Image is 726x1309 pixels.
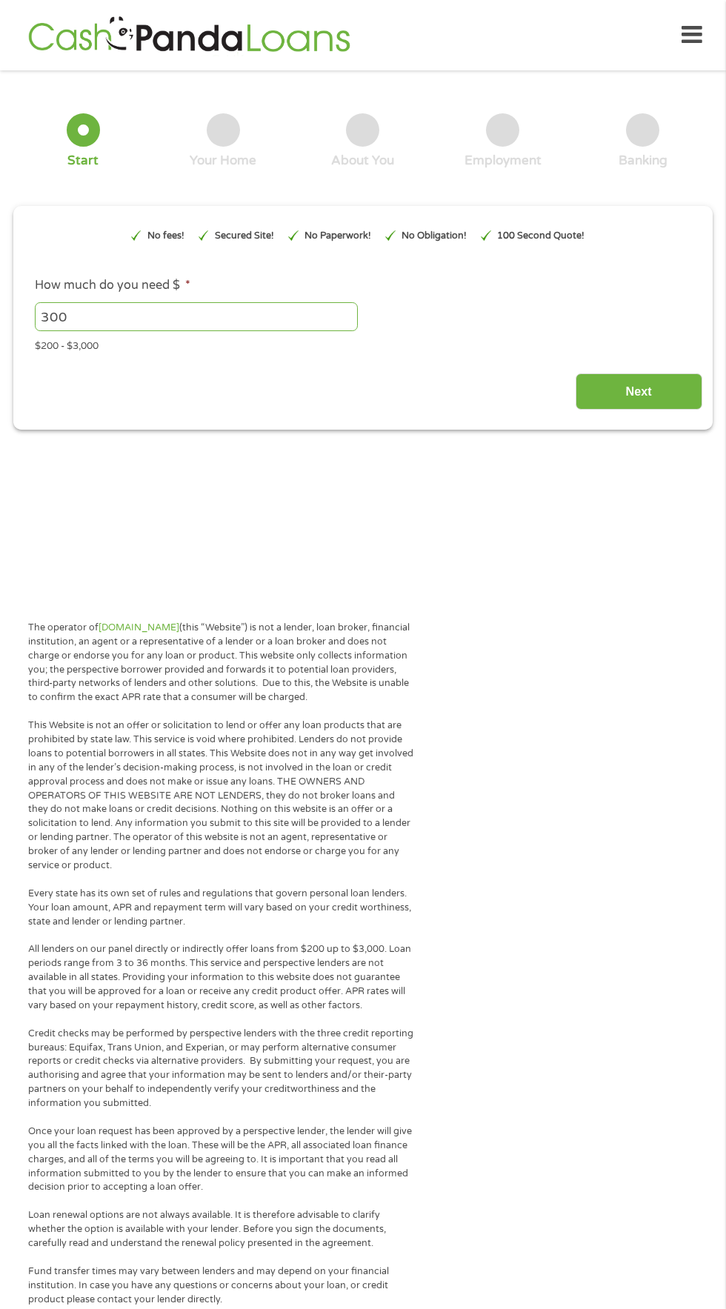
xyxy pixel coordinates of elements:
p: Every state has its own set of rules and regulations that govern personal loan lenders. Your loan... [28,887,414,929]
label: How much do you need $ [35,278,190,293]
p: Loan renewal options are not always available. It is therefore advisable to clarify whether the o... [28,1208,414,1250]
input: Next [576,373,702,410]
p: All lenders on our panel directly or indirectly offer loans from $200 up to $3,000. Loan periods ... [28,942,414,1012]
div: Start [67,153,99,169]
p: Credit checks may be performed by perspective lenders with the three credit reporting bureaus: Eq... [28,1027,414,1110]
div: About You [331,153,394,169]
div: Your Home [190,153,256,169]
p: No Obligation! [402,229,467,243]
div: Employment [464,153,542,169]
p: No Paperwork! [304,229,371,243]
div: Banking [619,153,667,169]
p: No fees! [147,229,184,243]
p: The operator of (this “Website”) is not a lender, loan broker, financial institution, an agent or... [28,621,414,705]
p: 100 Second Quote! [497,229,585,243]
p: This Website is not an offer or solicitation to lend or offer any loan products that are prohibit... [28,719,414,873]
img: GetLoanNow Logo [24,14,354,56]
p: Fund transfer times may vary between lenders and may depend on your financial institution. In cas... [28,1265,414,1307]
p: Secured Site! [215,229,274,243]
a: [DOMAIN_NAME] [99,622,179,633]
p: Once your loan request has been approved by a perspective lender, the lender will give you all th... [28,1125,414,1194]
div: $200 - $3,000 [35,333,691,353]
